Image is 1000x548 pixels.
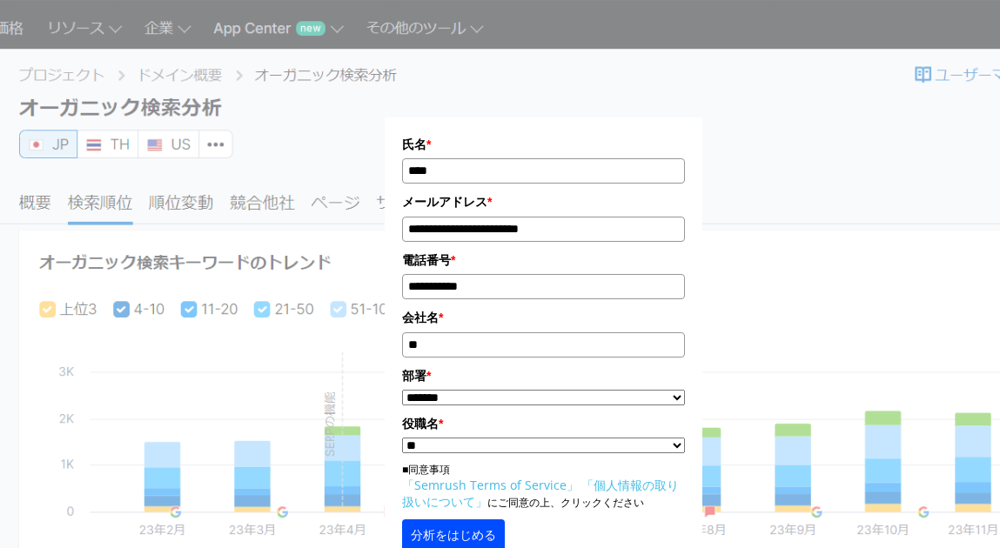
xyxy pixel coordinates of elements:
[402,462,685,511] p: ■同意事項 にご同意の上、クリックください
[402,308,685,327] label: 会社名
[402,366,685,385] label: 部署
[402,477,579,493] a: 「Semrush Terms of Service」
[402,135,685,154] label: 氏名
[402,251,685,270] label: 電話番号
[402,192,685,211] label: メールアドレス
[402,414,685,433] label: 役職名
[402,477,679,510] a: 「個人情報の取り扱いについて」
